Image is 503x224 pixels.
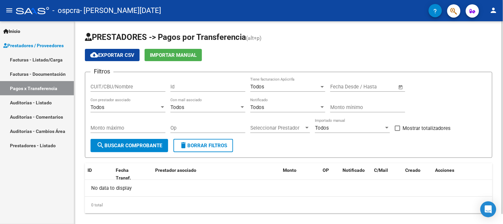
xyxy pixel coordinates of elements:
[315,125,329,131] span: Todos
[433,163,492,185] datatable-header-cell: Acciones
[52,3,80,18] span: - ospcra
[179,143,227,149] span: Borrar Filtros
[150,52,197,58] span: Importar Manual
[403,163,433,185] datatable-header-cell: Creado
[320,163,340,185] datatable-header-cell: OP
[323,168,329,173] span: OP
[374,168,388,173] span: C/Mail
[85,180,492,196] div: No data to display
[283,168,296,173] span: Monto
[91,67,113,76] h3: Filtros
[153,163,280,185] datatable-header-cell: Prestador asociado
[90,52,134,58] span: Exportar CSV
[170,104,184,110] span: Todos
[371,163,403,185] datatable-header-cell: C/Mail
[116,168,131,180] span: Fecha Transf.
[363,84,395,90] input: Fecha fin
[155,168,196,173] span: Prestador asociado
[406,168,421,173] span: Creado
[91,104,104,110] span: Todos
[113,163,143,185] datatable-header-cell: Fecha Transf.
[91,139,168,152] button: Buscar Comprobante
[490,6,498,14] mat-icon: person
[403,124,451,132] span: Mostrar totalizadores
[250,125,304,131] span: Seleccionar Prestador
[330,84,357,90] input: Fecha inicio
[96,141,104,149] mat-icon: search
[80,3,161,18] span: - [PERSON_NAME][DATE]
[3,28,20,35] span: Inicio
[90,51,98,59] mat-icon: cloud_download
[3,42,64,49] span: Prestadores / Proveedores
[250,104,264,110] span: Todos
[85,197,492,213] div: 0 total
[173,139,233,152] button: Borrar Filtros
[340,163,371,185] datatable-header-cell: Notificado
[85,33,246,42] span: PRESTADORES -> Pagos por Transferencia
[343,168,365,173] span: Notificado
[250,84,264,90] span: Todos
[280,163,320,185] datatable-header-cell: Monto
[480,201,496,217] div: Open Intercom Messenger
[179,141,187,149] mat-icon: delete
[435,168,455,173] span: Acciones
[397,83,405,91] button: Open calendar
[85,163,113,185] datatable-header-cell: ID
[246,35,262,41] span: (alt+p)
[85,49,140,61] button: Exportar CSV
[88,168,92,173] span: ID
[5,6,13,14] mat-icon: menu
[96,143,162,149] span: Buscar Comprobante
[145,49,202,61] button: Importar Manual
